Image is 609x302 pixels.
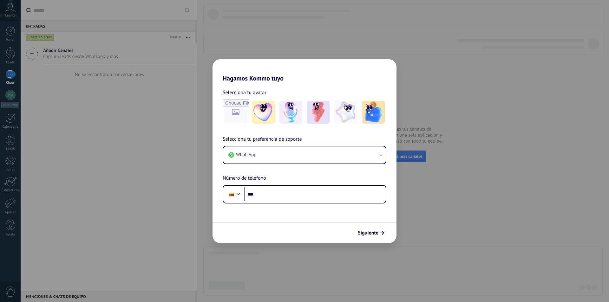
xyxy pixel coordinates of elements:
[223,135,302,144] span: Selecciona tu preferencia de soporte
[223,146,386,164] button: WhatsApp
[355,228,387,238] button: Siguiente
[362,101,385,124] img: -5.jpeg
[236,152,256,158] span: WhatsApp
[334,101,357,124] img: -4.jpeg
[213,59,396,82] h2: Hagamos Kommo tuyo
[225,188,237,201] div: Colombia: + 57
[307,101,330,124] img: -3.jpeg
[223,174,266,183] span: Número de teléfono
[279,101,302,124] img: -2.jpeg
[358,231,378,235] span: Siguiente
[223,88,266,97] span: Selecciona tu avatar
[252,101,275,124] img: -1.jpeg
